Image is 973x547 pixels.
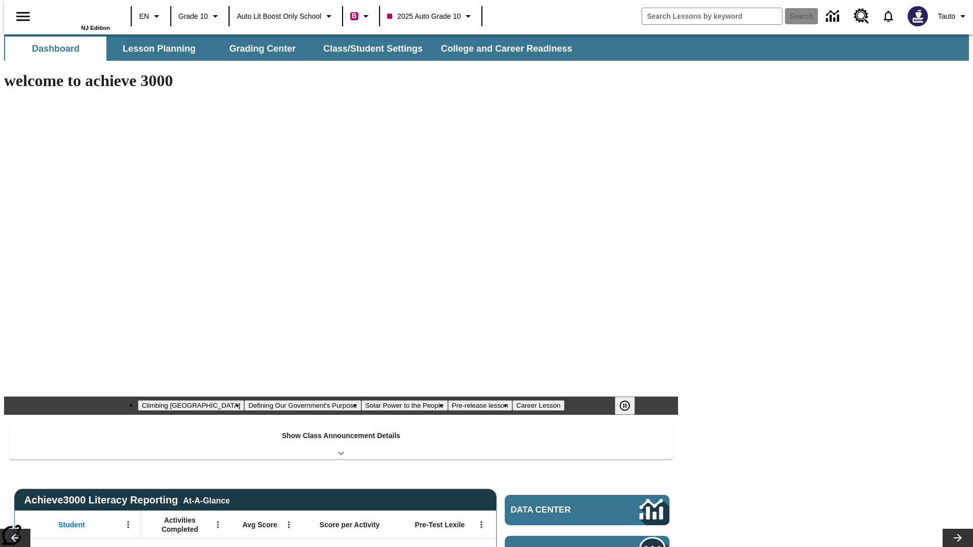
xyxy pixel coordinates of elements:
[5,36,106,61] button: Dashboard
[135,7,167,25] button: Language: EN, Select a language
[9,424,673,459] div: Show Class Announcement Details
[938,11,955,22] span: Tauto
[244,400,361,411] button: Slide 2 Defining Our Government's Purpose
[433,36,580,61] button: College and Career Readiness
[511,505,606,515] span: Data Center
[210,517,226,532] button: Open Menu
[415,520,465,529] span: Pre-Test Lexile
[242,520,277,529] span: Avg Score
[44,5,110,25] a: Home
[315,36,431,61] button: Class/Student Settings
[237,11,321,22] span: Auto Lit Boost only School
[281,517,296,532] button: Open Menu
[4,34,969,61] div: SubNavbar
[505,495,669,525] a: Data Center
[233,7,339,25] button: School: Auto Lit Boost only School, Select your school
[212,36,313,61] button: Grading Center
[24,494,230,506] span: Achieve3000 Literacy Reporting
[8,2,38,31] button: Open side menu
[908,6,928,26] img: Avatar
[146,516,213,534] span: Activities Completed
[121,517,136,532] button: Open Menu
[848,3,875,30] a: Resource Center, Will open in new tab
[474,517,489,532] button: Open Menu
[139,11,149,22] span: EN
[934,7,973,25] button: Profile/Settings
[615,397,645,415] div: Pause
[352,10,357,22] span: B
[361,400,448,411] button: Slide 3 Solar Power to the People
[902,3,934,29] button: Select a new avatar
[44,4,110,31] div: Home
[820,3,848,30] a: Data Center
[320,520,380,529] span: Score per Activity
[183,494,230,505] div: At-A-Glance
[81,25,110,31] span: NJ Edition
[58,520,85,529] span: Student
[448,400,512,411] button: Slide 4 Pre-release lesson
[138,400,244,411] button: Slide 1 Climbing Mount Tai
[387,11,461,22] span: 2025 Auto Grade 10
[943,529,973,547] button: Lesson carousel, Next
[108,36,210,61] button: Lesson Planning
[383,7,478,25] button: Class: 2025 Auto Grade 10, Select your class
[178,11,208,22] span: Grade 10
[512,400,565,411] button: Slide 5 Career Lesson
[282,431,400,441] p: Show Class Announcement Details
[4,36,581,61] div: SubNavbar
[615,397,635,415] button: Pause
[346,7,376,25] button: Boost Class color is violet red. Change class color
[4,71,678,90] h1: welcome to achieve 3000
[174,7,226,25] button: Grade: Grade 10, Select a grade
[875,3,902,29] a: Notifications
[642,8,782,24] input: search field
